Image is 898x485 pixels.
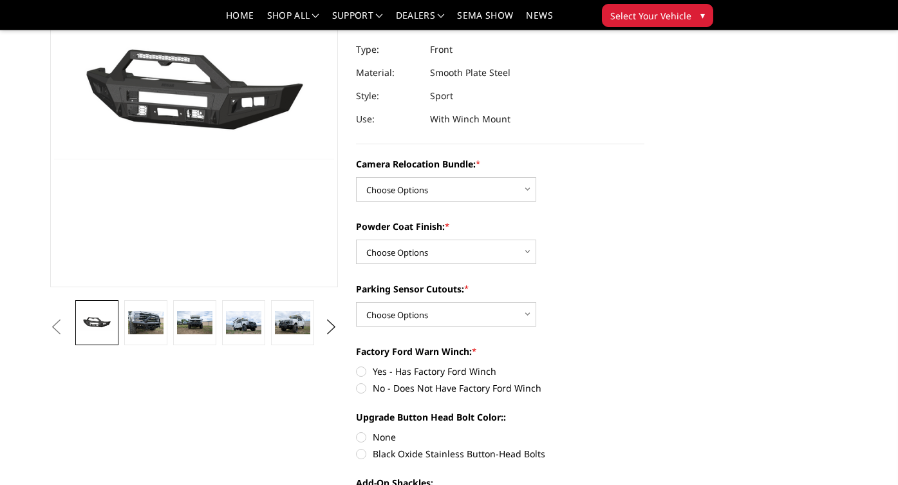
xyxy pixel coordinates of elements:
[526,11,552,30] a: News
[356,84,420,108] dt: Style:
[430,38,453,61] dd: Front
[356,157,644,171] label: Camera Relocation Bundle:
[834,423,898,485] iframe: Chat Widget
[700,8,705,22] span: ▾
[332,11,383,30] a: Support
[275,311,310,334] img: 2023-2025 Ford F250-350-A2 Series-Sport Front Bumper (winch mount)
[177,311,212,334] img: 2023-2025 Ford F250-350-A2 Series-Sport Front Bumper (winch mount)
[602,4,713,27] button: Select Your Vehicle
[356,381,644,395] label: No - Does Not Have Factory Ford Winch
[322,318,341,337] button: Next
[430,84,453,108] dd: Sport
[396,11,445,30] a: Dealers
[356,108,420,131] dt: Use:
[356,430,644,444] label: None
[457,11,513,30] a: SEMA Show
[356,61,420,84] dt: Material:
[226,11,254,30] a: Home
[356,410,644,424] label: Upgrade Button Head Bolt Color::
[356,345,644,358] label: Factory Ford Warn Winch:
[430,61,510,84] dd: Smooth Plate Steel
[430,108,510,131] dd: With Winch Mount
[356,282,644,296] label: Parking Sensor Cutouts:
[356,447,644,461] label: Black Oxide Stainless Button-Head Bolts
[356,38,420,61] dt: Type:
[356,220,644,233] label: Powder Coat Finish:
[356,365,644,378] label: Yes - Has Factory Ford Winch
[267,11,319,30] a: shop all
[610,9,691,23] span: Select Your Vehicle
[47,318,66,337] button: Previous
[128,311,163,334] img: 2023-2025 Ford F250-350-A2 Series-Sport Front Bumper (winch mount)
[226,311,261,334] img: 2023-2025 Ford F250-350-A2 Series-Sport Front Bumper (winch mount)
[79,314,114,330] img: 2023-2025 Ford F250-350-A2 Series-Sport Front Bumper (winch mount)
